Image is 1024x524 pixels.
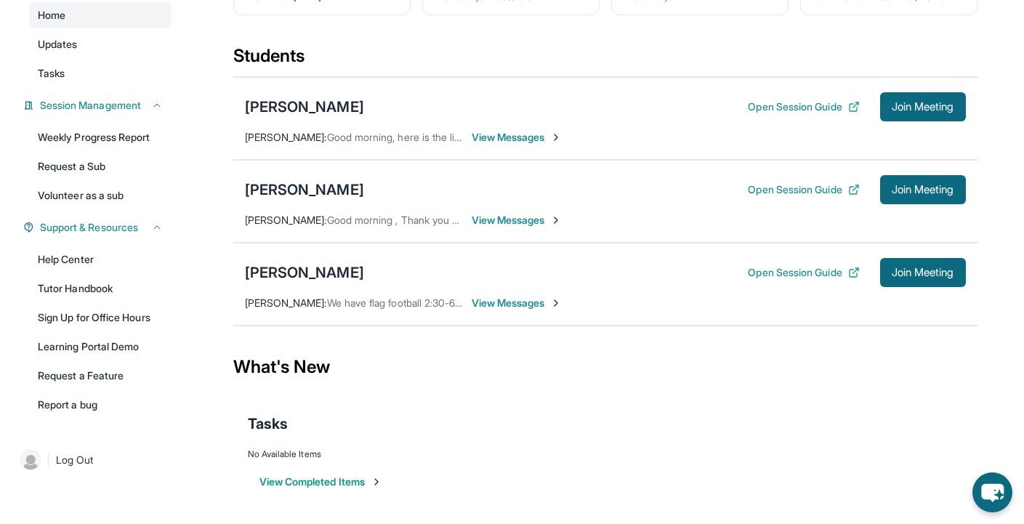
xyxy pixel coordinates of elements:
span: Good morning, here is the link to your portal: [URL][DOMAIN_NAME] [327,131,640,143]
button: Session Management [34,98,163,113]
img: user-img [20,450,41,470]
a: Learning Portal Demo [29,334,172,360]
span: Support & Resources [40,220,138,235]
span: Join Meeting [892,102,954,111]
span: Updates [38,37,78,52]
div: No Available Items [248,448,963,460]
img: Chevron-Right [550,132,562,143]
a: Updates [29,31,172,57]
span: View Messages [472,296,563,310]
a: Help Center [29,246,172,273]
a: Weekly Progress Report [29,124,172,150]
a: |Log Out [15,444,172,476]
button: Join Meeting [880,258,966,287]
a: Tutor Handbook [29,275,172,302]
a: Volunteer as a sub [29,182,172,209]
a: Report a bug [29,392,172,418]
span: Tasks [38,66,65,81]
span: [PERSON_NAME] : [245,214,327,226]
a: Tasks [29,60,172,86]
div: [PERSON_NAME] [245,180,364,200]
button: Join Meeting [880,175,966,204]
span: [PERSON_NAME] : [245,131,327,143]
span: Good morning , Thank you see you [DATE]. [327,214,526,226]
span: Join Meeting [892,268,954,277]
button: Join Meeting [880,92,966,121]
button: Support & Resources [34,220,163,235]
div: What's New [233,335,977,399]
button: View Completed Items [259,475,382,489]
div: Students [233,44,977,76]
button: chat-button [972,472,1012,512]
span: Home [38,8,65,23]
div: [PERSON_NAME] [245,97,364,117]
span: View Messages [472,130,563,145]
span: [PERSON_NAME] : [245,297,327,309]
a: Home [29,2,172,28]
span: Join Meeting [892,185,954,194]
button: Open Session Guide [748,100,859,114]
a: Request a Feature [29,363,172,389]
img: Chevron-Right [550,297,562,309]
a: Request a Sub [29,153,172,180]
span: | [47,451,50,469]
span: Session Management [40,98,141,113]
button: Open Session Guide [748,265,859,280]
span: Log Out [56,453,94,467]
span: View Messages [472,213,563,227]
span: Tasks [248,414,288,434]
img: Chevron-Right [550,214,562,226]
div: [PERSON_NAME] [245,262,364,283]
span: We have flag football 2:30-6:00 [327,297,471,309]
button: Open Session Guide [748,182,859,197]
a: Sign Up for Office Hours [29,305,172,331]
